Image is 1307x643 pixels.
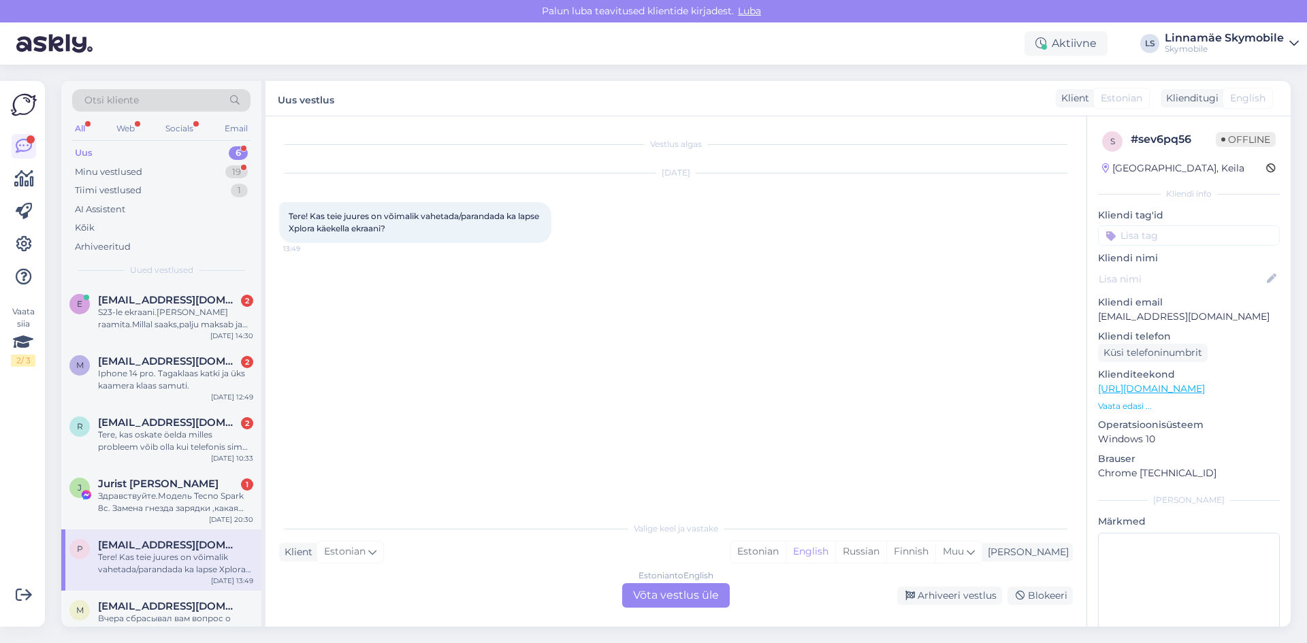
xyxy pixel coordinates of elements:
[222,120,251,137] div: Email
[225,165,248,179] div: 19
[72,120,88,137] div: All
[241,356,253,368] div: 2
[1098,514,1280,529] p: Märkmed
[1165,44,1284,54] div: Skymobile
[279,523,1073,535] div: Valige keel ja vastake
[11,92,37,118] img: Askly Logo
[1098,295,1280,310] p: Kliendi email
[98,600,240,612] span: marvinv124@gmail.com
[84,93,139,108] span: Otsi kliente
[289,211,541,233] span: Tere! Kas teie juures on võimalik vahetada/parandada ka lapse Xplora käekella ekraani?
[1098,251,1280,265] p: Kliendi nimi
[279,545,312,559] div: Klient
[241,478,253,491] div: 1
[76,605,84,615] span: m
[229,146,248,160] div: 6
[75,165,142,179] div: Minu vestlused
[279,138,1073,150] div: Vestlus algas
[210,331,253,341] div: [DATE] 14:30
[1140,34,1159,53] div: LS
[98,429,253,453] div: Tere, kas oskate öelda milles probleem võib olla kui telefonis sim kaart ei ole saadaval [PERSON_...
[1216,132,1276,147] span: Offline
[982,545,1069,559] div: [PERSON_NAME]
[1098,466,1280,480] p: Chrome [TECHNICAL_ID]
[98,478,219,490] span: Jurist Juretid
[211,392,253,402] div: [DATE] 12:49
[786,542,835,562] div: English
[163,120,196,137] div: Socials
[1098,367,1280,382] p: Klienditeekond
[734,5,765,17] span: Luba
[78,482,82,493] span: J
[77,544,83,554] span: p
[1110,136,1115,146] span: s
[1101,91,1142,105] span: Estonian
[98,539,240,551] span: piretlauk@gmail.com
[324,544,366,559] span: Estonian
[279,167,1073,179] div: [DATE]
[622,583,730,608] div: Võta vestlus üle
[1098,188,1280,200] div: Kliendi info
[76,360,84,370] span: m
[75,221,95,235] div: Kõik
[1098,494,1280,506] div: [PERSON_NAME]
[130,264,193,276] span: Uued vestlused
[98,355,240,367] span: martintsine@gmail.com
[211,576,253,586] div: [DATE] 13:49
[886,542,935,562] div: Finnish
[98,551,253,576] div: Tere! Kas teie juures on võimalik vahetada/parandada ka lapse Xplora käekella ekraani?
[1098,452,1280,466] p: Brauser
[1102,161,1244,176] div: [GEOGRAPHIC_DATA], Keila
[1098,310,1280,324] p: [EMAIL_ADDRESS][DOMAIN_NAME]
[1230,91,1265,105] span: English
[730,542,786,562] div: Estonian
[1098,208,1280,222] p: Kliendi tag'id
[1098,400,1280,412] p: Vaata edasi ...
[211,453,253,463] div: [DATE] 10:33
[98,490,253,514] div: Здравствуйте.Модель Tecno Spark 8c. Замена гнезда зарядки ,какая цена?
[897,587,1002,605] div: Arhiveeri vestlus
[77,299,82,309] span: e
[209,514,253,525] div: [DATE] 20:30
[1098,225,1280,246] input: Lisa tag
[75,240,131,254] div: Arhiveeritud
[1056,91,1089,105] div: Klient
[943,545,964,557] span: Muu
[98,612,253,637] div: Вчера сбрасывал вам вопрос о возможности замены аккумулятора POCO F3
[98,294,240,306] span: eelma37@gmail.com
[1161,91,1219,105] div: Klienditugi
[11,306,35,367] div: Vaata siia
[283,244,334,254] span: 13:49
[75,203,125,216] div: AI Assistent
[1098,432,1280,446] p: Windows 10
[231,184,248,197] div: 1
[835,542,886,562] div: Russian
[1024,31,1108,56] div: Aktiivne
[11,355,35,367] div: 2 / 3
[1007,587,1073,605] div: Blokeeri
[1098,418,1280,432] p: Operatsioonisüsteem
[1099,271,1264,286] input: Lisa nimi
[114,120,138,137] div: Web
[98,367,253,392] div: Iphone 14 pro. Tagaklaas katki ja üks kaamera klaas samuti.
[278,89,334,108] label: Uus vestlus
[1098,344,1208,362] div: Küsi telefoninumbrit
[241,295,253,307] div: 2
[1165,33,1299,54] a: Linnamäe SkymobileSkymobile
[241,417,253,429] div: 2
[1098,329,1280,344] p: Kliendi telefon
[98,306,253,331] div: S23-le ekraani.[PERSON_NAME] raamita.Millal saaks,palju maksab ja kaua remont aega võtab?
[75,146,93,160] div: Uus
[639,570,713,582] div: Estonian to English
[77,421,83,431] span: r
[1131,131,1216,148] div: # sev6pq56
[98,416,240,429] span: richardtamm01@gmail.com
[1098,382,1205,395] a: [URL][DOMAIN_NAME]
[1165,33,1284,44] div: Linnamäe Skymobile
[75,184,142,197] div: Tiimi vestlused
